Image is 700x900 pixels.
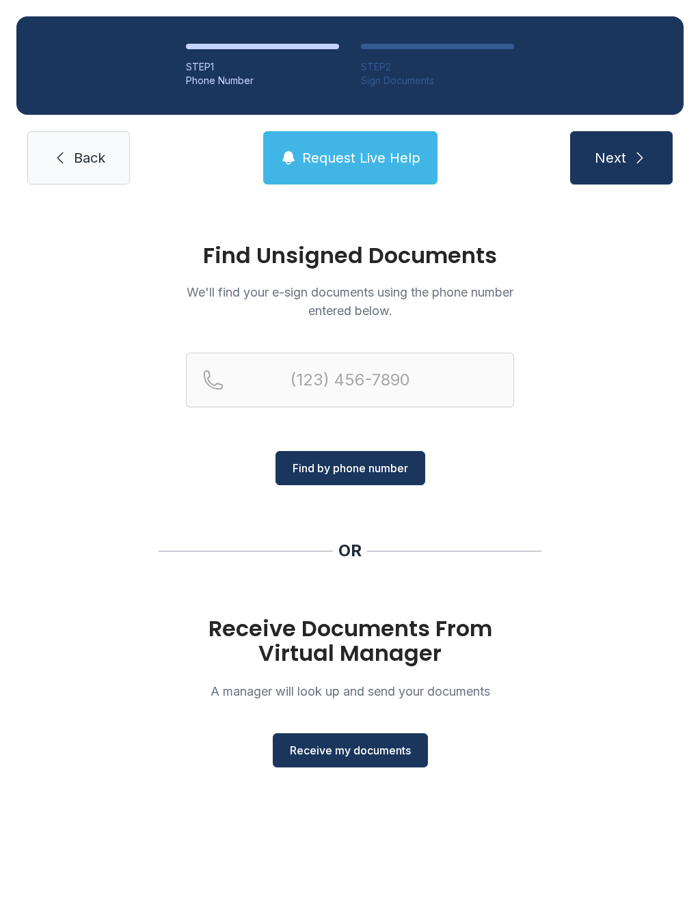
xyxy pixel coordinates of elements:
div: Sign Documents [361,74,514,87]
h1: Receive Documents From Virtual Manager [186,616,514,666]
span: Next [595,148,626,167]
input: Reservation phone number [186,353,514,407]
span: Request Live Help [302,148,420,167]
div: OR [338,540,362,562]
h1: Find Unsigned Documents [186,245,514,267]
div: Phone Number [186,74,339,87]
span: Receive my documents [290,742,411,759]
div: STEP 2 [361,60,514,74]
p: A manager will look up and send your documents [186,682,514,700]
span: Find by phone number [293,460,408,476]
div: STEP 1 [186,60,339,74]
span: Back [74,148,105,167]
p: We'll find your e-sign documents using the phone number entered below. [186,283,514,320]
